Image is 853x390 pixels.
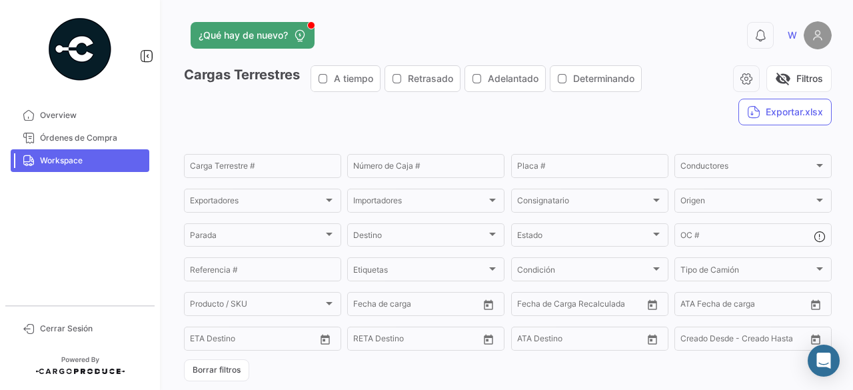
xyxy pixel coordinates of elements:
a: Órdenes de Compra [11,127,149,149]
h3: Cargas Terrestres [184,65,646,92]
input: Hasta [223,336,283,345]
input: Creado Hasta [743,336,803,345]
span: W [788,29,797,42]
span: visibility_off [775,71,791,87]
a: Overview [11,104,149,127]
button: Open calendar [315,329,335,349]
button: visibility_offFiltros [766,65,832,92]
span: Producto / SKU [190,301,323,311]
span: Consignatario [517,198,650,207]
span: Etiquetas [353,267,486,276]
input: Hasta [387,301,446,311]
button: Open calendar [806,295,826,315]
button: Adelantado [465,66,545,91]
span: Workspace [40,155,144,167]
input: ATA Hasta [730,301,790,311]
span: Tipo de Camión [680,267,814,276]
button: Determinando [550,66,641,91]
button: Exportar.xlsx [738,99,832,125]
span: Exportadores [190,198,323,207]
span: Órdenes de Compra [40,132,144,144]
button: Open calendar [478,295,498,315]
img: placeholder-user.png [804,21,832,49]
a: Workspace [11,149,149,172]
input: ATA Desde [680,301,721,311]
span: Determinando [573,72,634,85]
span: Parada [190,233,323,242]
span: Condición [517,267,650,276]
div: Abrir Intercom Messenger [808,345,840,377]
input: Desde [517,301,541,311]
input: Hasta [387,336,446,345]
span: Importadores [353,198,486,207]
span: Retrasado [408,72,453,85]
input: Desde [190,336,214,345]
span: Conductores [680,163,814,173]
input: Desde [353,301,377,311]
button: ¿Qué hay de nuevo? [191,22,315,49]
img: powered-by.png [47,16,113,83]
input: ATA Desde [517,336,558,345]
input: ATA Hasta [567,336,627,345]
input: Creado Desde [680,336,734,345]
span: ¿Qué hay de nuevo? [199,29,288,42]
button: Retrasado [385,66,460,91]
span: Adelantado [488,72,538,85]
span: Cerrar Sesión [40,323,144,335]
input: Desde [353,336,377,345]
span: Overview [40,109,144,121]
span: Destino [353,233,486,242]
button: Open calendar [478,329,498,349]
span: Estado [517,233,650,242]
input: Hasta [550,301,610,311]
button: Open calendar [642,295,662,315]
button: A tiempo [311,66,380,91]
button: Borrar filtros [184,359,249,381]
span: Origen [680,198,814,207]
button: Open calendar [642,329,662,349]
button: Open calendar [806,329,826,349]
span: A tiempo [334,72,373,85]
